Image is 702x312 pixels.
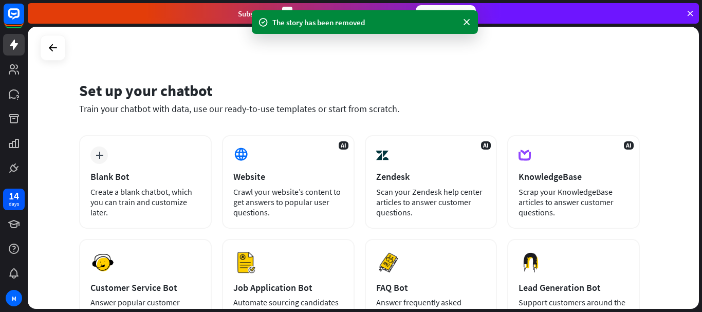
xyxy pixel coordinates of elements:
div: 3 [282,7,292,21]
div: Set up your chatbot [79,81,640,100]
div: Scan your Zendesk help center articles to answer customer questions. [376,187,486,217]
div: KnowledgeBase [519,171,629,182]
a: 14 days [3,189,25,210]
div: days [9,200,19,208]
div: Job Application Bot [233,282,343,293]
div: Website [233,171,343,182]
div: Lead Generation Bot [519,282,629,293]
div: Train your chatbot with data, use our ready-to-use templates or start from scratch. [79,103,640,115]
div: Subscribe in days to get your first month for $1 [238,7,408,21]
div: Create a blank chatbot, which you can train and customize later. [90,187,200,217]
div: Customer Service Bot [90,282,200,293]
span: AI [339,141,348,150]
div: 14 [9,191,19,200]
div: Blank Bot [90,171,200,182]
div: Zendesk [376,171,486,182]
div: Subscribe now [416,5,476,22]
div: The story has been removed [272,17,457,28]
div: FAQ Bot [376,282,486,293]
div: Crawl your website’s content to get answers to popular user questions. [233,187,343,217]
i: plus [96,152,103,159]
span: AI [624,141,634,150]
span: AI [481,141,491,150]
div: Scrap your KnowledgeBase articles to answer customer questions. [519,187,629,217]
div: M [6,290,22,306]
